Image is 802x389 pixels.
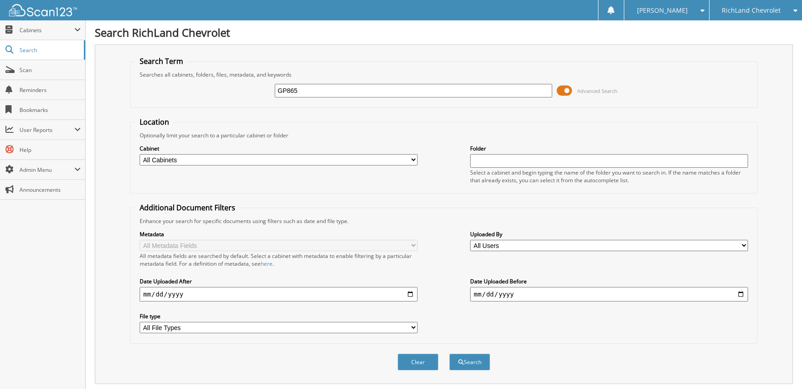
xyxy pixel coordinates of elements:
h1: Search RichLand Chevrolet [95,25,793,40]
label: Date Uploaded Before [470,277,748,285]
span: Cabinets [19,26,74,34]
label: Uploaded By [470,230,748,238]
span: Announcements [19,186,81,194]
div: Optionally limit your search to a particular cabinet or folder [135,131,753,139]
div: Enhance your search for specific documents using filters such as date and file type. [135,217,753,225]
img: scan123-logo-white.svg [9,4,77,16]
input: start [140,287,418,301]
label: File type [140,312,418,320]
button: Clear [398,354,438,370]
legend: Additional Document Filters [135,203,240,213]
legend: Location [135,117,174,127]
span: Search [19,46,79,54]
label: Date Uploaded After [140,277,418,285]
span: Advanced Search [577,88,617,94]
span: Admin Menu [19,166,74,174]
span: RichLand Chevrolet [722,8,781,13]
button: Search [449,354,490,370]
label: Metadata [140,230,418,238]
a: here [261,260,272,267]
input: end [470,287,748,301]
span: Scan [19,66,81,74]
span: User Reports [19,126,74,134]
div: Searches all cabinets, folders, files, metadata, and keywords [135,71,753,78]
span: [PERSON_NAME] [637,8,688,13]
div: Select a cabinet and begin typing the name of the folder you want to search in. If the name match... [470,169,748,184]
div: All metadata fields are searched by default. Select a cabinet with metadata to enable filtering b... [140,252,418,267]
span: Reminders [19,86,81,94]
label: Folder [470,145,748,152]
span: Help [19,146,81,154]
legend: Search Term [135,56,188,66]
label: Cabinet [140,145,418,152]
span: Bookmarks [19,106,81,114]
